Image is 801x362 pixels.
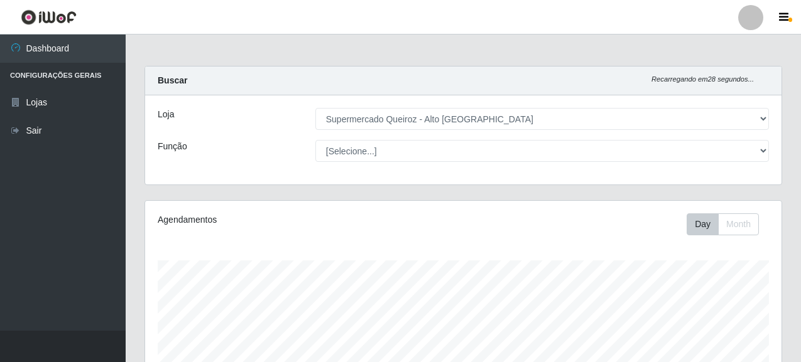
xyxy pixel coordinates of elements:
[718,213,759,235] button: Month
[687,213,719,235] button: Day
[158,75,187,85] strong: Buscar
[687,213,759,235] div: First group
[21,9,77,25] img: CoreUI Logo
[651,75,754,83] i: Recarregando em 28 segundos...
[687,213,769,235] div: Toolbar with button groups
[158,213,401,226] div: Agendamentos
[158,108,174,121] label: Loja
[158,140,187,153] label: Função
